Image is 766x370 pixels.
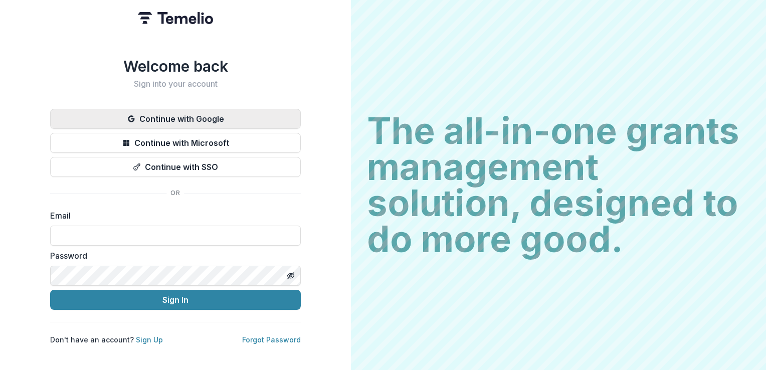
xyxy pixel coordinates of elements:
label: Password [50,250,295,262]
h1: Welcome back [50,57,301,75]
label: Email [50,210,295,222]
a: Forgot Password [242,335,301,344]
img: Temelio [138,12,213,24]
button: Sign In [50,290,301,310]
button: Toggle password visibility [283,268,299,284]
p: Don't have an account? [50,334,163,345]
button: Continue with Microsoft [50,133,301,153]
a: Sign Up [136,335,163,344]
h2: Sign into your account [50,79,301,89]
button: Continue with SSO [50,157,301,177]
button: Continue with Google [50,109,301,129]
